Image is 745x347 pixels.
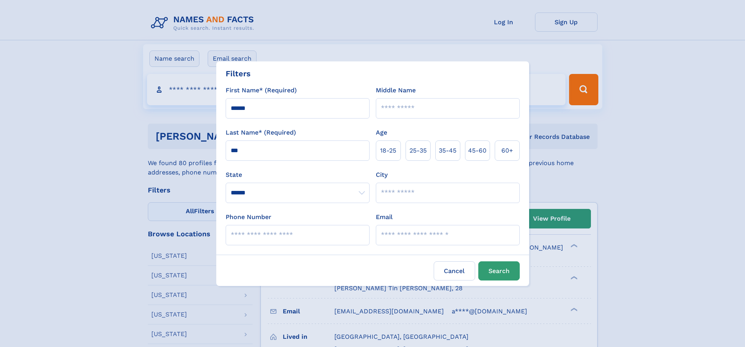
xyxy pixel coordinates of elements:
div: Filters [226,68,251,79]
span: 35‑45 [439,146,456,155]
label: Cancel [434,261,475,280]
span: 18‑25 [380,146,396,155]
label: City [376,170,388,180]
label: Last Name* (Required) [226,128,296,137]
span: 25‑35 [409,146,427,155]
span: 60+ [501,146,513,155]
label: State [226,170,370,180]
label: Age [376,128,387,137]
button: Search [478,261,520,280]
label: First Name* (Required) [226,86,297,95]
label: Phone Number [226,212,271,222]
span: 45‑60 [468,146,486,155]
label: Middle Name [376,86,416,95]
label: Email [376,212,393,222]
